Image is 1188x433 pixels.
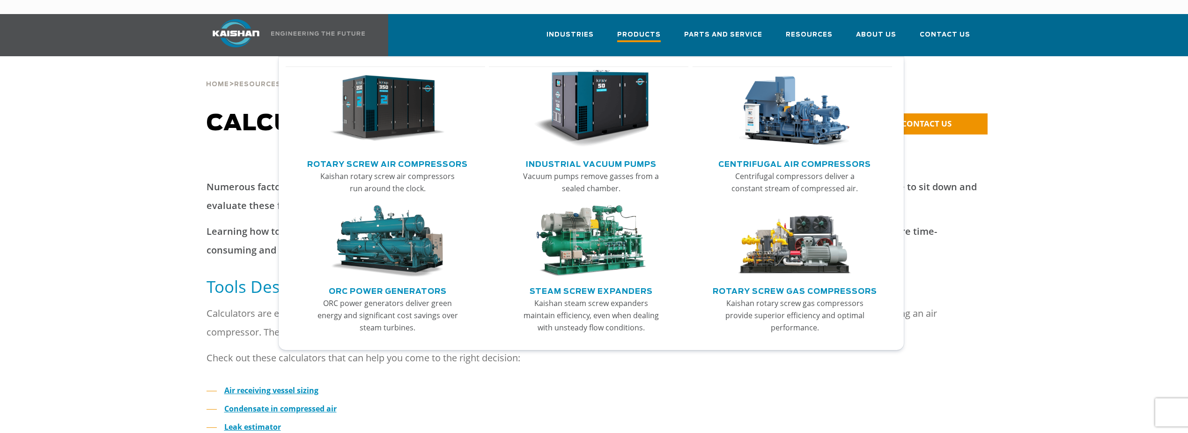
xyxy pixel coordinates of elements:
[207,304,982,342] p: Calculators are effective, time-saving tools. Our team spent countless hours developing a series ...
[207,222,982,260] p: Learning how to calculate key factors, such as air leaks and pressure drop, isn’t the best use of...
[271,31,365,36] img: Engineering the future
[207,178,982,215] p: Numerous factors need to be considered when trying to understand your air compression requirement...
[737,70,852,148] img: thumb-Centrifugal-Air-Compressors
[713,283,877,297] a: Rotary Screw Gas Compressors
[722,297,868,334] p: Kaishan rotary screw gas compressors provide superior efficiency and optimal performance.
[224,422,281,432] a: Leak estimator
[533,70,649,148] img: thumb-Industrial-Vacuum-Pumps
[234,80,281,88] a: Resources
[224,385,318,396] a: Air receiving vessel sizing
[201,14,367,56] a: Kaishan USA
[315,170,461,194] p: Kaishan rotary screw air compressors run around the clock.
[207,276,982,297] h5: Tools Designed to Help You
[224,403,337,414] a: Condensate in compressed air
[718,156,871,170] a: Centrifugal Air Compressors
[533,205,649,277] img: thumb-Steam-Screw-Expanders
[920,22,970,54] a: Contact Us
[329,283,447,297] a: ORC Power Generators
[901,118,952,129] span: CONTACT US
[518,297,664,334] p: Kaishan steam screw expanders maintain efficiency, even when dealing with unsteady flow conditions.
[871,113,988,134] a: CONTACT US
[206,56,343,92] div: > >
[920,30,970,40] span: Contact Us
[617,30,661,42] span: Products
[856,22,896,54] a: About Us
[617,22,661,56] a: Products
[684,30,762,40] span: Parts and Service
[201,19,271,47] img: kaishan logo
[207,349,982,367] p: Check out these calculators that can help you come to the right decision:
[330,70,445,148] img: thumb-Rotary-Screw-Air-Compressors
[206,82,229,88] span: Home
[518,170,664,194] p: Vacuum pumps remove gasses from a sealed chamber.
[786,22,833,54] a: Resources
[546,30,594,40] span: Industries
[530,283,653,297] a: Steam Screw Expanders
[330,205,445,277] img: thumb-ORC-Power-Generators
[722,170,868,194] p: Centrifugal compressors deliver a constant stream of compressed air.
[207,112,397,135] span: Calculators
[526,156,657,170] a: Industrial Vacuum Pumps
[206,80,229,88] a: Home
[737,205,852,277] img: thumb-Rotary-Screw-Gas-Compressors
[786,30,833,40] span: Resources
[856,30,896,40] span: About Us
[315,297,461,334] p: ORC power generators deliver green energy and significant cost savings over steam turbines.
[684,22,762,54] a: Parts and Service
[546,22,594,54] a: Industries
[307,156,468,170] a: Rotary Screw Air Compressors
[234,82,281,88] span: Resources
